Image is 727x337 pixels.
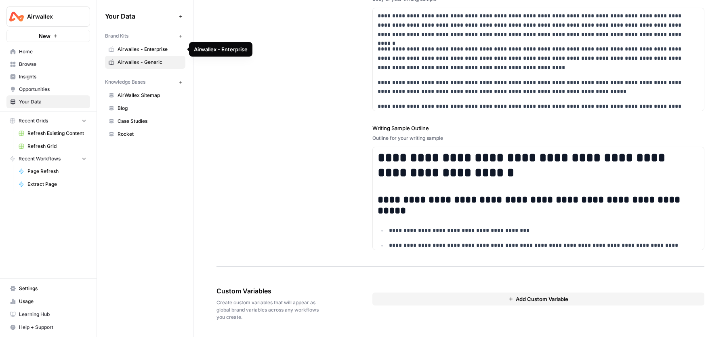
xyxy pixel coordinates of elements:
span: Custom Variables [216,286,327,296]
span: Recent Workflows [19,155,61,162]
div: Outline for your writing sample [372,135,704,142]
span: Your Data [19,98,86,105]
span: Opportunities [19,86,86,93]
a: Opportunities [6,83,90,96]
span: Brand Kits [105,32,128,40]
div: Airwallex - Enterprise [194,45,248,53]
a: Learning Hub [6,308,90,321]
button: Workspace: Airwallex [6,6,90,27]
span: Refresh Grid [27,143,86,150]
a: AirWallex Sitemap [105,89,185,102]
span: Extract Page [27,181,86,188]
span: Page Refresh [27,168,86,175]
a: Rocket [105,128,185,141]
a: Blog [105,102,185,115]
span: Knowledge Bases [105,78,145,86]
span: Browse [19,61,86,68]
span: Add Custom Variable [516,295,568,303]
span: Create custom variables that will appear as global brand variables across any workflows you create. [216,299,327,321]
span: Learning Hub [19,311,86,318]
a: Extract Page [15,178,90,191]
span: AirWallex Sitemap [118,92,182,99]
span: Case Studies [118,118,182,125]
a: Refresh Grid [15,140,90,153]
span: Airwallex - Generic [118,59,182,66]
button: Recent Grids [6,115,90,127]
button: Add Custom Variable [372,293,704,305]
span: Airwallex [27,13,76,21]
a: Airwallex - Enterprise [105,43,185,56]
button: Recent Workflows [6,153,90,165]
a: Home [6,45,90,58]
a: Usage [6,295,90,308]
a: Page Refresh [15,165,90,178]
a: Airwallex - Generic [105,56,185,69]
span: Rocket [118,131,182,138]
img: Airwallex Logo [9,9,24,24]
a: Browse [6,58,90,71]
span: Recent Grids [19,117,48,124]
span: Refresh Existing Content [27,130,86,137]
a: Insights [6,70,90,83]
span: Home [19,48,86,55]
span: Airwallex - Enterprise [118,46,182,53]
span: New [39,32,50,40]
span: Insights [19,73,86,80]
span: Settings [19,285,86,292]
span: Help + Support [19,324,86,331]
button: New [6,30,90,42]
a: Refresh Existing Content [15,127,90,140]
span: Blog [118,105,182,112]
span: Your Data [105,11,176,21]
a: Case Studies [105,115,185,128]
a: Settings [6,282,90,295]
label: Writing Sample Outline [372,124,704,132]
span: Usage [19,298,86,305]
button: Help + Support [6,321,90,334]
a: Your Data [6,95,90,108]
